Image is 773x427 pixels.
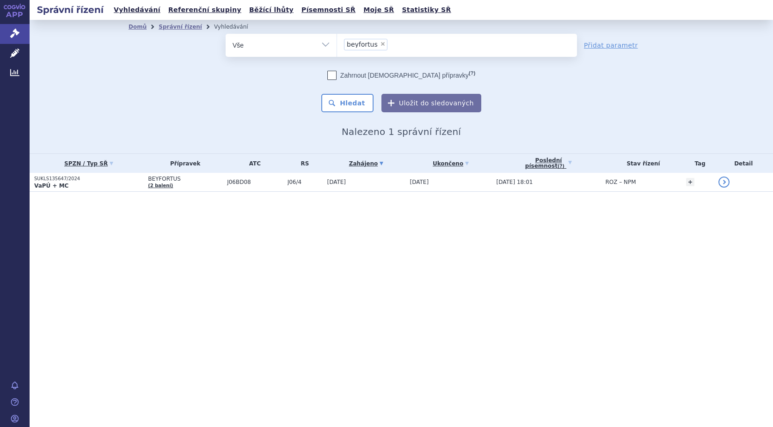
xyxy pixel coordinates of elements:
span: J06BD08 [227,179,282,185]
a: Přidat parametr [584,41,638,50]
strong: VaPÚ + MC [34,183,68,189]
a: Moje SŘ [361,4,397,16]
button: Hledat [321,94,374,112]
abbr: (?) [469,70,475,76]
a: Poslednípísemnost(?) [497,154,601,173]
a: Vyhledávání [111,4,163,16]
span: J06/4 [288,179,323,185]
span: [DATE] [327,179,346,185]
a: Písemnosti SŘ [299,4,358,16]
th: Tag [681,154,714,173]
input: beyfortus [390,38,395,50]
p: SUKLS135647/2024 [34,176,143,182]
th: ATC [222,154,282,173]
a: + [686,178,694,186]
span: BEYFORTUS [148,176,222,182]
h2: Správní řízení [30,3,111,16]
label: Zahrnout [DEMOGRAPHIC_DATA] přípravky [327,71,475,80]
a: Běžící lhůty [246,4,296,16]
th: Přípravek [143,154,222,173]
a: (2 balení) [148,183,173,188]
abbr: (?) [558,164,564,169]
span: × [380,41,386,47]
span: [DATE] [410,179,429,185]
span: [DATE] 18:01 [497,179,533,185]
span: Nalezeno 1 správní řízení [342,126,461,137]
th: RS [283,154,323,173]
span: ROZ – NPM [605,179,636,185]
a: SPZN / Typ SŘ [34,157,143,170]
th: Detail [714,154,773,173]
li: Vyhledávání [214,20,260,34]
th: Stav řízení [601,154,681,173]
a: Ukončeno [410,157,492,170]
a: Statistiky SŘ [399,4,454,16]
a: Domů [129,24,147,30]
a: Referenční skupiny [166,4,244,16]
button: Uložit do sledovaných [381,94,481,112]
a: Zahájeno [327,157,405,170]
a: Správní řízení [159,24,202,30]
span: beyfortus [347,41,378,48]
a: detail [718,177,730,188]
